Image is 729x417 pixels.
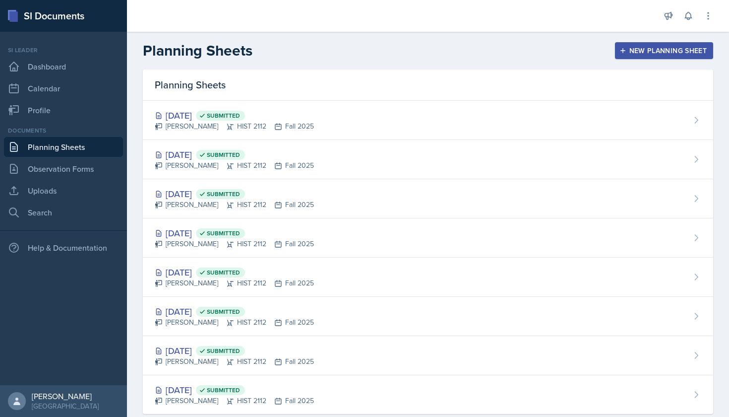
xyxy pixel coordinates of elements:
div: [DATE] [155,305,314,318]
a: Uploads [4,181,123,201]
div: Si leader [4,46,123,55]
div: [PERSON_NAME] HIST 2112 Fall 2025 [155,121,314,132]
div: [PERSON_NAME] HIST 2112 Fall 2025 [155,317,314,328]
a: Search [4,203,123,222]
div: [PERSON_NAME] HIST 2112 Fall 2025 [155,356,314,367]
div: [DATE] [155,187,314,201]
div: [PERSON_NAME] HIST 2112 Fall 2025 [155,200,314,210]
span: Submitted [207,347,240,355]
div: Planning Sheets [143,69,713,101]
a: Planning Sheets [4,137,123,157]
span: Submitted [207,190,240,198]
a: [DATE] Submitted [PERSON_NAME]HIST 2112Fall 2025 [143,297,713,336]
a: Observation Forms [4,159,123,179]
div: [DATE] [155,109,314,122]
a: Profile [4,100,123,120]
div: Help & Documentation [4,238,123,258]
div: [DATE] [155,383,314,397]
span: Submitted [207,151,240,159]
div: [PERSON_NAME] HIST 2112 Fall 2025 [155,278,314,288]
a: Dashboard [4,57,123,76]
div: [DATE] [155,226,314,240]
button: New Planning Sheet [615,42,713,59]
span: Submitted [207,229,240,237]
a: [DATE] Submitted [PERSON_NAME]HIST 2112Fall 2025 [143,218,713,258]
div: [GEOGRAPHIC_DATA] [32,401,99,411]
div: [DATE] [155,148,314,161]
a: Calendar [4,78,123,98]
div: [PERSON_NAME] HIST 2112 Fall 2025 [155,396,314,406]
a: [DATE] Submitted [PERSON_NAME]HIST 2112Fall 2025 [143,179,713,218]
span: Submitted [207,308,240,316]
div: [PERSON_NAME] HIST 2112 Fall 2025 [155,239,314,249]
a: [DATE] Submitted [PERSON_NAME]HIST 2112Fall 2025 [143,375,713,414]
h2: Planning Sheets [143,42,252,60]
a: [DATE] Submitted [PERSON_NAME]HIST 2112Fall 2025 [143,140,713,179]
div: [PERSON_NAME] HIST 2112 Fall 2025 [155,160,314,171]
a: [DATE] Submitted [PERSON_NAME]HIST 2112Fall 2025 [143,258,713,297]
span: Submitted [207,269,240,277]
span: Submitted [207,386,240,394]
div: [DATE] [155,344,314,357]
div: New Planning Sheet [621,47,707,55]
div: [PERSON_NAME] [32,391,99,401]
a: [DATE] Submitted [PERSON_NAME]HIST 2112Fall 2025 [143,336,713,375]
div: Documents [4,126,123,135]
span: Submitted [207,112,240,120]
a: [DATE] Submitted [PERSON_NAME]HIST 2112Fall 2025 [143,101,713,140]
div: [DATE] [155,266,314,279]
